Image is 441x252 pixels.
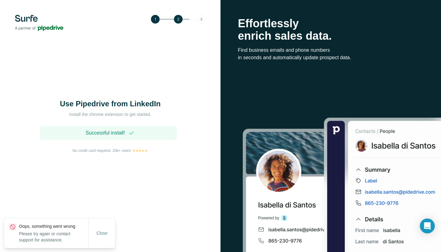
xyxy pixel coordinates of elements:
[238,30,424,42] p: enrich sales data.
[238,17,424,30] p: Effortlessly
[48,99,172,109] h1: Use Pipedrive from LinkedIn
[151,15,206,24] img: Step 2
[85,129,125,137] span: Successful install!
[19,231,89,243] p: Please try again or contact support for assistance.
[238,54,424,61] p: in seconds and automatically update prospect data.
[19,223,89,229] p: Oops, something went wrong
[15,15,63,31] img: Surfe's logo
[48,111,172,117] p: Install the chrome extension to get started.
[97,230,108,236] span: Close
[243,117,441,252] img: Surfe Stock Photo - Selling good vibes
[73,148,131,153] span: No credit card required. 20k+ users
[92,228,112,239] button: Close
[238,46,424,54] p: Find business emails and phone numbers
[420,219,435,233] div: Open Intercom Messenger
